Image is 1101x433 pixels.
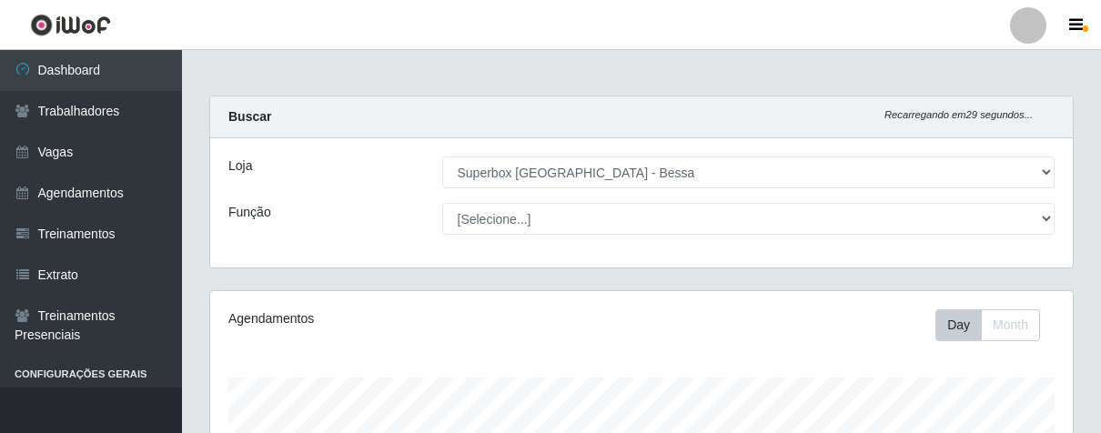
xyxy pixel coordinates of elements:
img: CoreUI Logo [30,14,111,36]
strong: Buscar [228,109,271,124]
label: Função [228,203,271,222]
div: Toolbar with button groups [935,309,1055,341]
i: Recarregando em 29 segundos... [884,109,1033,120]
label: Loja [228,156,252,176]
button: Day [935,309,982,341]
div: Agendamentos [228,309,557,328]
button: Month [981,309,1040,341]
div: First group [935,309,1040,341]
